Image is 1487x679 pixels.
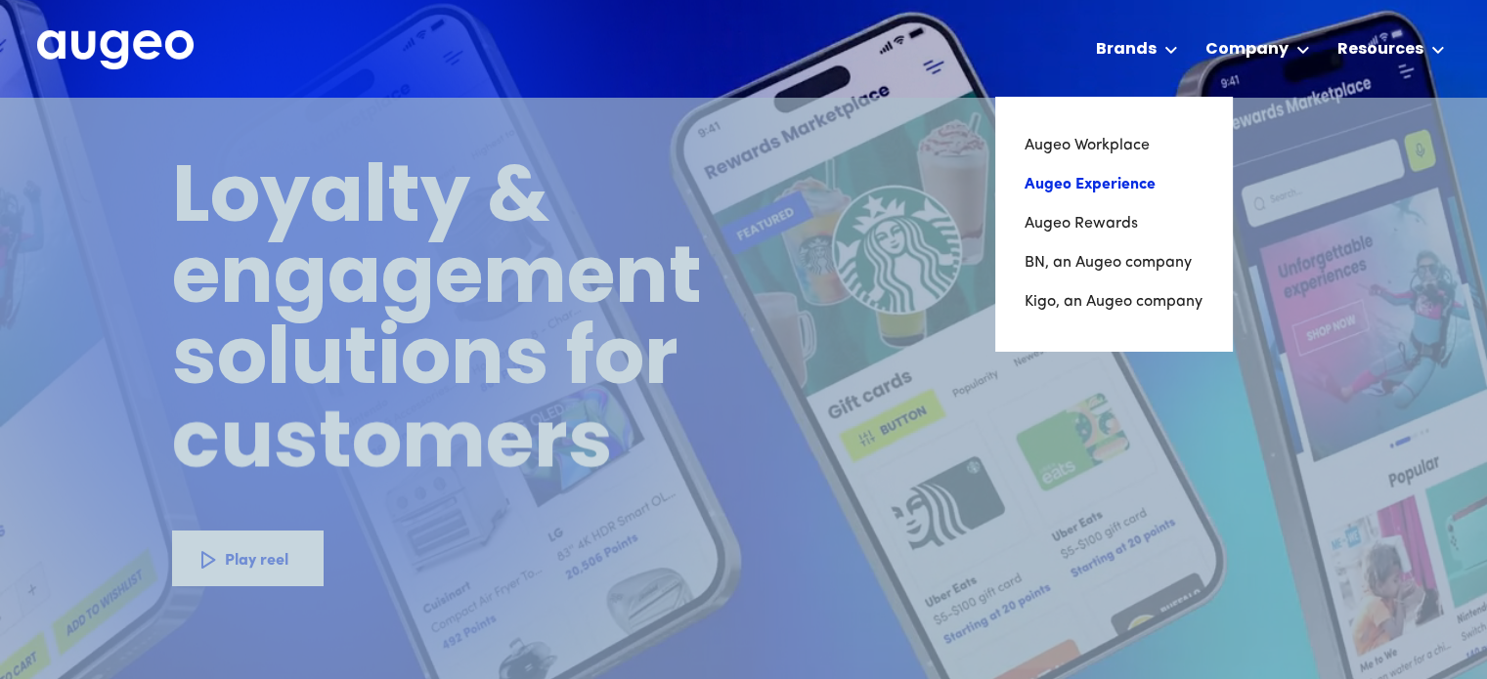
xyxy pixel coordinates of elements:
[1025,165,1203,204] a: Augeo Experience
[37,30,194,71] a: home
[1337,38,1423,62] div: Resources
[37,30,194,70] img: Augeo's full logo in white.
[1205,38,1289,62] div: Company
[1025,126,1203,165] a: Augeo Workplace
[1025,204,1203,243] a: Augeo Rewards
[995,97,1232,351] nav: Brands
[1025,243,1203,282] a: BN, an Augeo company
[1025,282,1203,321] a: Kigo, an Augeo company
[1096,38,1157,62] div: Brands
